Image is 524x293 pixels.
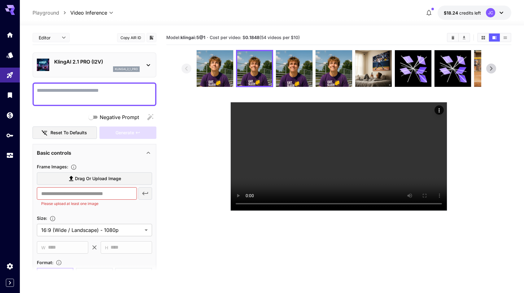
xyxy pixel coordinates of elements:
div: Usage [6,152,14,159]
div: Home [6,31,14,39]
button: Add to library [149,34,154,41]
button: Show videos in list view [500,33,511,42]
span: Editor [39,34,58,41]
img: PnEQxwAAAAZJREFUAwAKpW3j7zyyqQAAAABJRU5ErkJggg== [316,50,352,87]
span: Cost per video: $ (54 videos per $10) [210,35,300,40]
span: Frame Images : [37,164,68,169]
img: 4jdy2AAAAAZJREFUAwBYot05CbT2dwAAAABJRU5ErkJggg== [474,50,511,87]
button: Reset to defaults [33,127,97,139]
div: Domain: [URL] [16,16,44,21]
img: 6X77aoAAAAGSURBVAMA8G1BtFVlLGsAAAAASUVORK5CYII= [237,51,272,86]
span: 16:9 (Wide / Landscape) - 1080p [41,226,142,234]
a: Playground [33,9,59,16]
span: W [41,244,46,251]
nav: breadcrumb [33,9,70,16]
div: $18.24053 [444,10,481,16]
img: website_grey.svg [10,16,15,21]
div: Please upload at least one frame image [99,127,156,139]
img: logo_orange.svg [10,10,15,15]
span: Drag or upload image [75,175,121,183]
span: credits left [459,10,481,16]
div: Domain Overview [24,37,55,41]
button: Upload frame images. [68,164,79,170]
b: 0.1848 [245,35,260,40]
span: Model: [166,35,205,40]
button: Expand sidebar [6,279,14,287]
span: $18.24 [444,10,459,16]
button: Clear videos [448,33,458,42]
p: klingai_2_1_pro [115,67,138,71]
div: Library [6,91,14,99]
div: JC [486,8,495,17]
button: Choose the file format for the output video. [53,260,64,266]
img: DSAAAAAZJREFUAwB4U1+RzDiRvQAAAABJRU5ErkJggg== [276,50,312,87]
div: Show videos in grid viewShow videos in video viewShow videos in list view [477,33,511,42]
img: tab_keywords_by_traffic_grey.svg [62,36,67,41]
div: Models [6,51,14,59]
img: KDu1+iEOwAAAABJRU5ErkJggg== [197,50,233,87]
img: tab_domain_overview_orange.svg [17,36,22,41]
div: API Keys [6,131,14,139]
img: 2BQhbUAAAAGSURBVAMAp+muFgS9hcsAAAAASUVORK5CYII= [355,50,392,87]
div: KlingAI 2.1 PRO (I2V)klingai_2_1_pro [37,55,152,74]
p: · [207,34,208,41]
button: Adjust the dimensions of the generated image by specifying its width and height in pixels, or sel... [47,215,58,222]
span: Video Inference [70,9,107,16]
label: Drag or upload image [37,172,152,185]
div: Settings [6,262,14,270]
button: Show videos in video view [489,33,500,42]
div: Basic controls [37,145,152,160]
button: Copy AIR ID [117,33,145,42]
div: Playground [6,71,14,79]
button: Show videos in grid view [478,33,489,42]
button: Download All [459,33,469,42]
button: $18.24053JC [438,6,511,20]
span: Negative Prompt [100,113,139,121]
p: Please upload at least one image [41,201,133,207]
b: klingai:5@1 [181,35,205,40]
div: Keywords by Traffic [68,37,104,41]
span: Size : [37,215,47,221]
span: H [105,244,108,251]
span: Format : [37,260,53,265]
div: Wallet [6,111,14,119]
div: v 4.0.25 [17,10,30,15]
div: Actions [434,105,444,115]
p: KlingAI 2.1 PRO (I2V) [54,58,140,65]
p: Basic controls [37,149,71,157]
div: Clear videosDownload All [447,33,470,42]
